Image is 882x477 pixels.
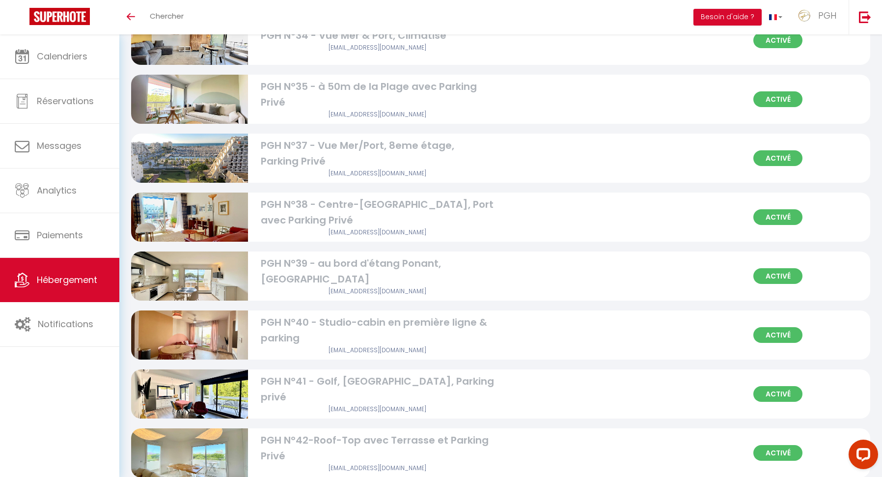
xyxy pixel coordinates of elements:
[37,50,87,62] span: Calendriers
[261,228,494,237] div: Airbnb
[37,95,94,107] span: Réservations
[38,318,93,330] span: Notifications
[753,386,802,402] span: Activé
[261,197,494,228] div: PGH N°38 - Centre-[GEOGRAPHIC_DATA], Port avec Parking Privé
[261,287,494,296] div: Airbnb
[753,150,802,166] span: Activé
[37,140,82,152] span: Messages
[693,9,762,26] button: Besoin d'aide ?
[261,405,494,414] div: Airbnb
[753,91,802,107] span: Activé
[753,209,802,225] span: Activé
[753,32,802,48] span: Activé
[261,169,494,178] div: Airbnb
[37,184,77,196] span: Analytics
[29,8,90,25] img: Super Booking
[753,445,802,461] span: Activé
[261,28,494,43] div: PGH N°34 - Vue Mer & Port, Climatisé
[797,9,812,23] img: ...
[753,268,802,284] span: Activé
[37,274,97,286] span: Hébergement
[261,374,494,405] div: PGH N°41 - Golf, [GEOGRAPHIC_DATA], Parking privé
[261,43,494,53] div: Airbnb
[261,256,494,287] div: PGH N°39 - au bord d'étang Ponant, [GEOGRAPHIC_DATA]
[261,110,494,119] div: Airbnb
[261,464,494,473] div: Airbnb
[261,433,494,464] div: PGH N°42-Roof-Top avec Terrasse et Parking Privé
[150,11,184,21] span: Chercher
[859,11,871,23] img: logout
[818,9,836,22] span: PGH
[37,229,83,241] span: Paiements
[261,315,494,346] div: PGH N°40 - Studio-cabin en première ligne & parking
[261,346,494,355] div: Airbnb
[753,327,802,343] span: Activé
[261,138,494,169] div: PGH N°37 - Vue Mer/Port, 8eme étage, Parking Privé
[841,436,882,477] iframe: LiveChat chat widget
[261,79,494,110] div: PGH N°35 - à 50m de la Plage avec Parking Privé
